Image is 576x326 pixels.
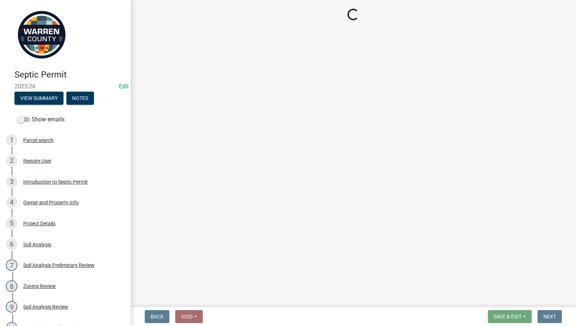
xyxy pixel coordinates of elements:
button: Next [538,310,562,323]
div: 5 [6,218,17,229]
div: Zoning Review [23,284,56,289]
div: 1 [6,134,17,146]
span: Save & Exit [494,314,522,319]
button: Notes [66,92,94,105]
div: Introduction to Septic Permit [23,179,88,184]
div: 2 [6,155,17,167]
wm-modal-confirm: Notes [66,96,94,101]
label: Show emails [17,115,65,124]
div: 9 [6,301,17,313]
span: Back [151,314,164,319]
div: Soil Analysis Review [23,304,68,309]
button: View Summary [15,92,63,105]
span: Next [543,314,556,319]
div: Soil Analysis [23,242,51,247]
div: Soil Analysis Preliminary Review [23,263,95,268]
div: 7 [6,259,17,271]
wm-modal-confirm: Edit Application Number [119,83,129,90]
div: Require User [23,158,52,163]
h4: Septic Permit [15,70,125,80]
img: Warren County, Iowa [15,8,69,62]
div: 8 [6,280,17,292]
wm-modal-confirm: Summary [15,96,63,101]
div: Parcel search [23,138,54,143]
div: 6 [6,239,17,250]
a: Edit [119,83,129,90]
div: Owner and Property Info [23,200,79,205]
button: Save & Exit [488,310,532,323]
div: Project Details [23,221,55,226]
div: 3 [6,176,17,188]
span: Void [181,314,193,319]
button: Back [145,310,169,323]
div: 4 [6,197,17,208]
span: 2025-26 [15,83,116,90]
button: Void [175,310,203,323]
